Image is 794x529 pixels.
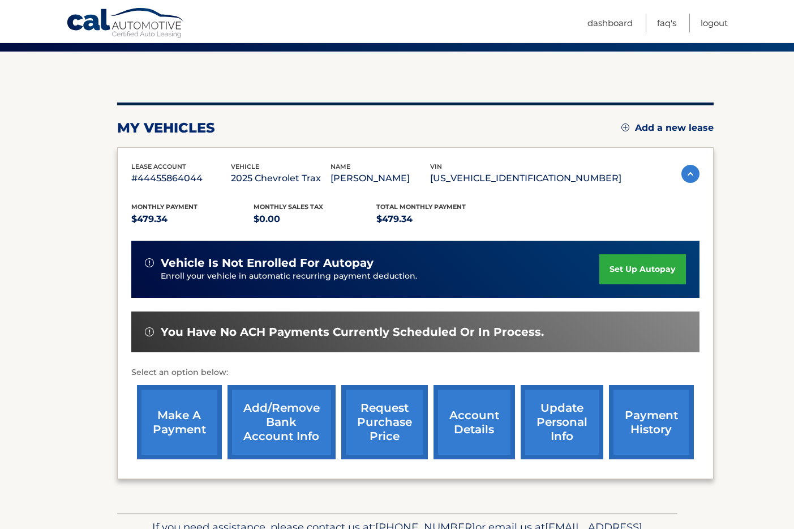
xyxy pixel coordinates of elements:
[376,211,499,227] p: $479.34
[161,256,374,270] span: vehicle is not enrolled for autopay
[117,120,215,136] h2: my vehicles
[161,270,600,283] p: Enroll your vehicle in automatic recurring payment deduction.
[137,385,222,459] a: make a payment
[430,163,442,170] span: vin
[131,163,186,170] span: lease account
[66,7,185,40] a: Cal Automotive
[131,203,198,211] span: Monthly Payment
[131,170,231,186] p: #44455864044
[434,385,515,459] a: account details
[521,385,603,459] a: update personal info
[430,170,621,186] p: [US_VEHICLE_IDENTIFICATION_NUMBER]
[621,122,714,134] a: Add a new lease
[254,211,376,227] p: $0.00
[231,163,259,170] span: vehicle
[145,327,154,336] img: alert-white.svg
[587,14,633,32] a: Dashboard
[161,325,544,339] span: You have no ACH payments currently scheduled or in process.
[701,14,728,32] a: Logout
[131,366,699,379] p: Select an option below:
[376,203,466,211] span: Total Monthly Payment
[145,258,154,267] img: alert-white.svg
[657,14,676,32] a: FAQ's
[331,170,430,186] p: [PERSON_NAME]
[609,385,694,459] a: payment history
[621,123,629,131] img: add.svg
[331,163,350,170] span: name
[228,385,336,459] a: Add/Remove bank account info
[681,165,699,183] img: accordion-active.svg
[254,203,323,211] span: Monthly sales Tax
[131,211,254,227] p: $479.34
[599,254,685,284] a: set up autopay
[341,385,428,459] a: request purchase price
[231,170,331,186] p: 2025 Chevrolet Trax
